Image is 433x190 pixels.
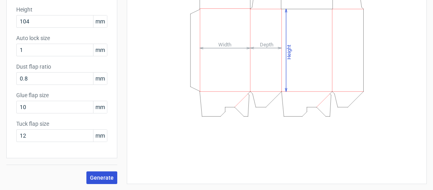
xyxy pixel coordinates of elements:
span: Generate [90,175,114,180]
span: mm [93,130,107,142]
span: mm [93,15,107,27]
tspan: Width [218,41,231,47]
label: Glue flap size [16,91,107,99]
button: Generate [86,171,117,184]
label: Dust flap ratio [16,63,107,71]
label: Height [16,6,107,13]
span: mm [93,73,107,84]
label: Tuck flap size [16,120,107,128]
span: mm [93,44,107,56]
tspan: Depth [259,41,273,47]
span: mm [93,101,107,113]
tspan: Height [286,44,292,59]
label: Auto lock size [16,34,107,42]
